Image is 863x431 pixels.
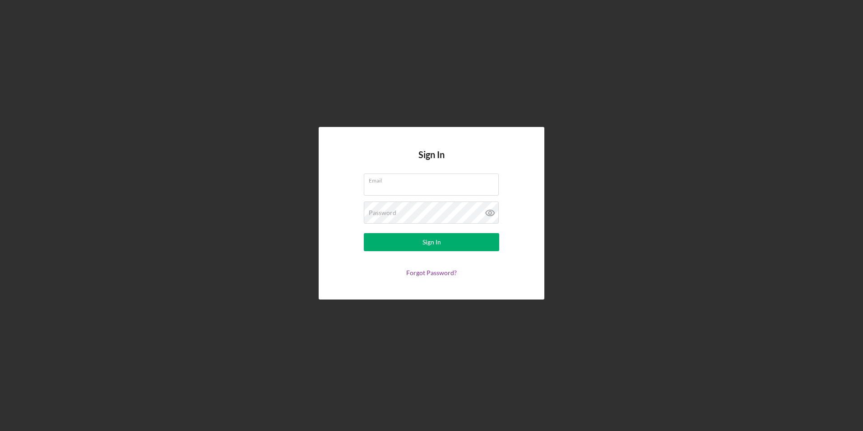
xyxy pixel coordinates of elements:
[369,209,396,216] label: Password
[406,269,457,276] a: Forgot Password?
[418,150,445,173] h4: Sign In
[369,174,499,184] label: Email
[364,233,499,251] button: Sign In
[422,233,441,251] div: Sign In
